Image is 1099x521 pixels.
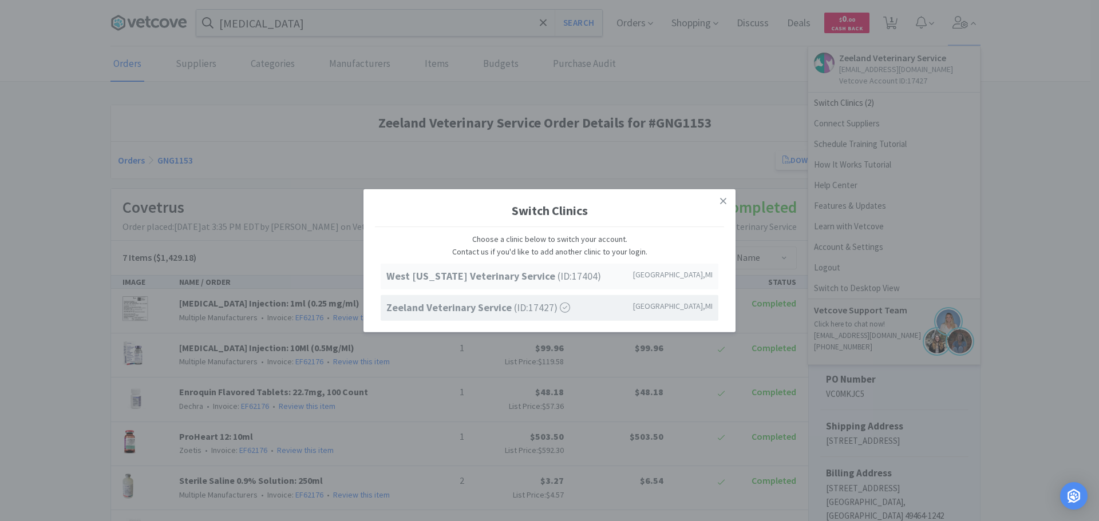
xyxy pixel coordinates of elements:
div: Open Intercom Messenger [1060,482,1088,510]
span: [GEOGRAPHIC_DATA] , MI [633,300,713,312]
strong: West [US_STATE] Veterinary Service [386,269,558,283]
strong: Zeeland Veterinary Service [386,301,514,314]
span: (ID: 17427 ) [386,300,570,316]
span: (ID: 17404 ) [386,268,601,285]
p: Choose a clinic below to switch your account. Contact us if you'd like to add another clinic to y... [381,232,718,258]
span: [GEOGRAPHIC_DATA] , MI [633,268,713,281]
h1: Switch Clinics [375,194,724,226]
